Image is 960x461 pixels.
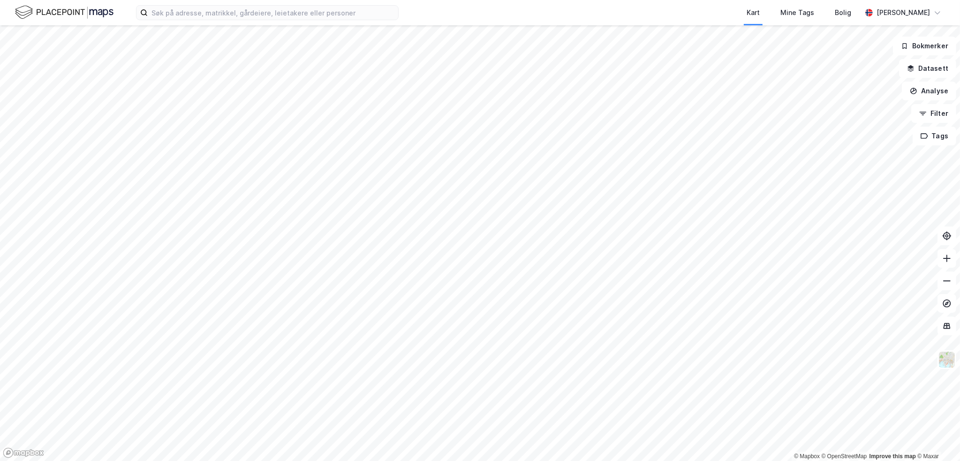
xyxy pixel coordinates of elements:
[913,416,960,461] div: Kontrollprogram for chat
[877,7,930,18] div: [PERSON_NAME]
[835,7,851,18] div: Bolig
[913,416,960,461] iframe: Chat Widget
[747,7,760,18] div: Kart
[780,7,814,18] div: Mine Tags
[15,4,113,21] img: logo.f888ab2527a4732fd821a326f86c7f29.svg
[148,6,398,20] input: Søk på adresse, matrikkel, gårdeiere, leietakere eller personer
